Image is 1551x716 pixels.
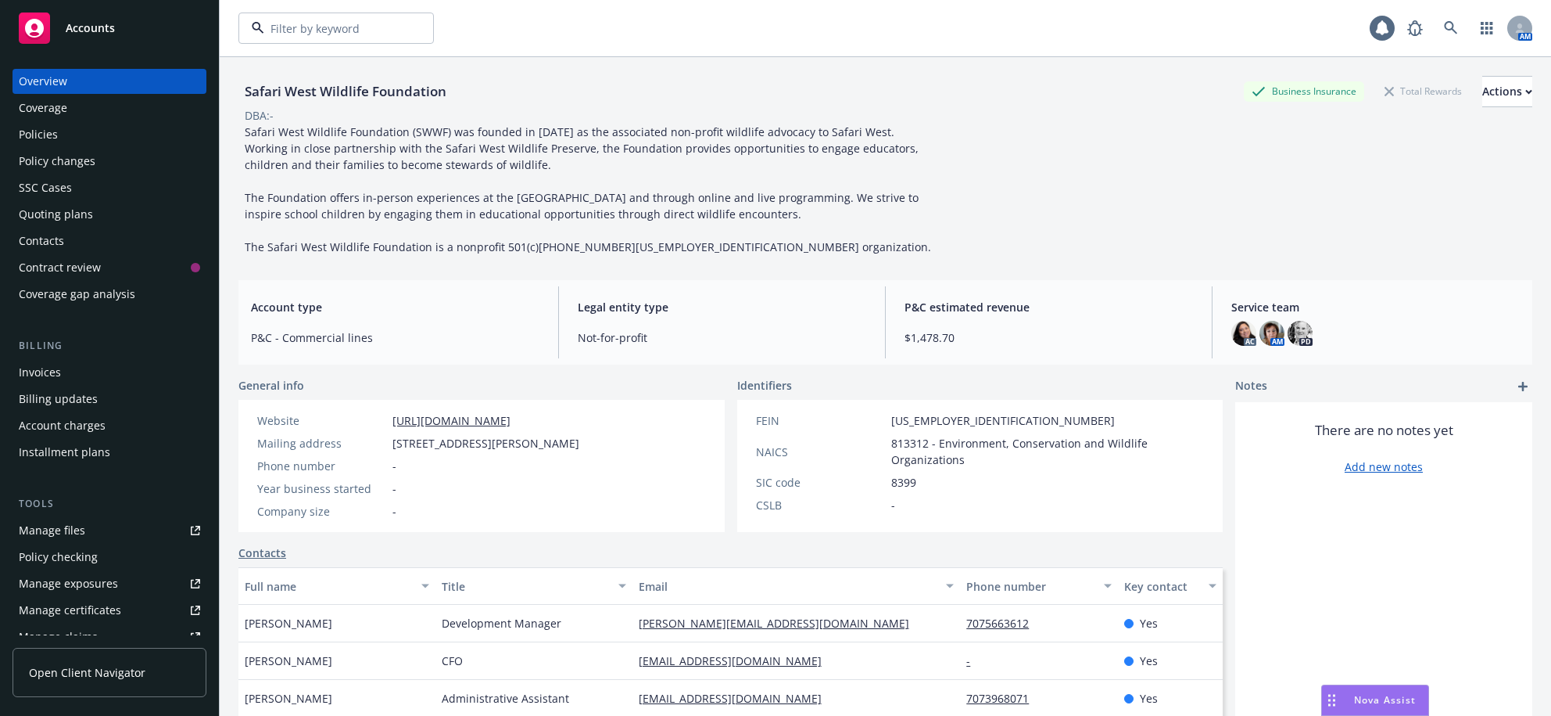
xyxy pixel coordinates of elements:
[966,653,983,668] a: -
[891,497,895,513] span: -
[245,690,332,707] span: [PERSON_NAME]
[435,567,632,605] button: Title
[632,567,961,605] button: Email
[13,338,206,354] div: Billing
[1471,13,1503,44] a: Switch app
[29,664,145,681] span: Open Client Navigator
[13,518,206,543] a: Manage files
[19,282,135,307] div: Coverage gap analysis
[13,282,206,307] a: Coverage gap analysis
[891,435,1205,468] span: 813312 - Environment, Conservation and Wildlife Organizations
[19,202,93,227] div: Quoting plans
[19,360,61,385] div: Invoices
[13,95,206,121] a: Coverage
[904,299,1193,315] span: P&C estimated revenue
[13,202,206,227] a: Quoting plans
[578,329,866,346] span: Not-for-profit
[13,228,206,254] a: Contacts
[1288,321,1313,346] img: photo
[13,440,206,465] a: Installment plans
[19,175,72,200] div: SSC Cases
[392,458,396,474] span: -
[257,458,386,474] div: Phone number
[245,578,412,595] div: Full name
[19,413,106,438] div: Account charges
[245,653,332,669] span: [PERSON_NAME]
[960,567,1117,605] button: Phone number
[442,653,463,669] span: CFO
[1354,693,1416,707] span: Nova Assist
[966,578,1094,595] div: Phone number
[891,474,916,491] span: 8399
[639,653,834,668] a: [EMAIL_ADDRESS][DOMAIN_NAME]
[13,571,206,596] a: Manage exposures
[264,20,402,37] input: Filter by keyword
[19,255,101,280] div: Contract review
[1140,653,1158,669] span: Yes
[19,598,121,623] div: Manage certificates
[19,69,67,94] div: Overview
[13,496,206,512] div: Tools
[13,149,206,174] a: Policy changes
[19,624,98,649] div: Manage claims
[245,124,931,254] span: Safari West Wildlife Foundation (SWWF) was founded in [DATE] as the associated non-profit wildlif...
[245,107,274,124] div: DBA: -
[756,412,885,429] div: FEIN
[904,329,1193,346] span: $1,478.70
[19,95,67,121] div: Coverage
[19,545,98,570] div: Policy checking
[1435,13,1467,44] a: Search
[966,616,1041,631] a: 7075663612
[392,435,579,452] span: [STREET_ADDRESS][PERSON_NAME]
[1399,13,1431,44] a: Report a Bug
[19,518,85,543] div: Manage files
[257,412,386,429] div: Website
[891,412,1115,429] span: [US_EMPLOYER_IDENTIFICATION_NUMBER]
[1322,685,1341,715] div: Drag to move
[13,598,206,623] a: Manage certificates
[1482,76,1532,107] button: Actions
[639,578,937,595] div: Email
[13,6,206,50] a: Accounts
[19,122,58,147] div: Policies
[66,22,115,34] span: Accounts
[639,691,834,706] a: [EMAIL_ADDRESS][DOMAIN_NAME]
[442,690,569,707] span: Administrative Assistant
[238,377,304,394] span: General info
[19,440,110,465] div: Installment plans
[13,624,206,649] a: Manage claims
[238,81,453,102] div: Safari West Wildlife Foundation
[1345,459,1423,475] a: Add new notes
[1140,690,1158,707] span: Yes
[1118,567,1223,605] button: Key contact
[1231,299,1520,315] span: Service team
[737,377,792,394] span: Identifiers
[251,299,539,315] span: Account type
[19,571,118,596] div: Manage exposures
[1321,685,1429,716] button: Nova Assist
[13,387,206,412] a: Billing updates
[19,149,95,174] div: Policy changes
[257,480,386,497] div: Year business started
[392,480,396,497] span: -
[13,360,206,385] a: Invoices
[251,329,539,346] span: P&C - Commercial lines
[578,299,866,315] span: Legal entity type
[1259,321,1284,346] img: photo
[257,435,386,452] div: Mailing address
[238,567,435,605] button: Full name
[442,615,561,631] span: Development Manager
[442,578,609,595] div: Title
[19,228,64,254] div: Contacts
[19,387,98,412] div: Billing updates
[257,503,386,520] div: Company size
[1377,81,1470,101] div: Total Rewards
[1513,377,1532,396] a: add
[13,545,206,570] a: Policy checking
[245,615,332,631] span: [PERSON_NAME]
[238,545,286,561] a: Contacts
[1231,321,1256,346] img: photo
[756,497,885,513] div: CSLB
[756,444,885,460] div: NAICS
